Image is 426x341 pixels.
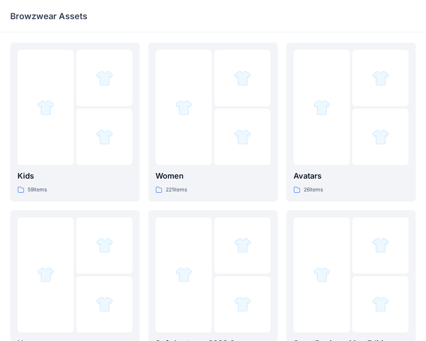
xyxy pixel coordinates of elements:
[148,43,278,202] a: folder 1folder 2folder 3Women221items
[37,99,55,116] img: folder 1
[286,43,416,202] a: folder 1folder 2folder 3Avatars26items
[304,185,323,194] p: 26 items
[166,185,187,194] p: 221 items
[96,295,113,313] img: folder 3
[372,295,389,313] img: folder 3
[10,43,140,202] a: folder 1folder 2folder 3Kids59items
[37,266,55,283] img: folder 1
[372,128,389,146] img: folder 3
[294,170,409,182] p: Avatars
[372,69,389,87] img: folder 2
[313,99,331,116] img: folder 1
[10,10,87,22] p: Browzwear Assets
[155,170,271,182] p: Women
[96,237,113,254] img: folder 2
[234,128,251,146] img: folder 3
[96,128,113,146] img: folder 3
[313,266,331,283] img: folder 1
[175,99,193,116] img: folder 1
[175,266,193,283] img: folder 1
[234,69,251,87] img: folder 2
[372,237,389,254] img: folder 2
[28,185,47,194] p: 59 items
[234,295,251,313] img: folder 3
[96,69,113,87] img: folder 2
[17,170,132,182] p: Kids
[234,237,251,254] img: folder 2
